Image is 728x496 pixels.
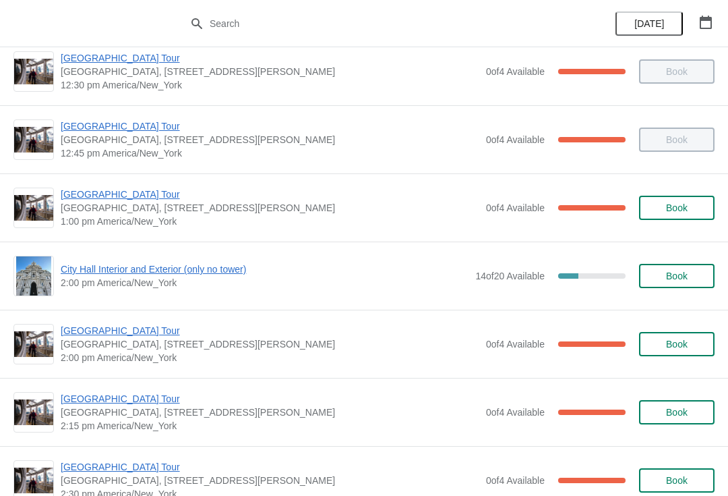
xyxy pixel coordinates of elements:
[14,127,53,153] img: City Hall Tower Tour | City Hall Visitor Center, 1400 John F Kennedy Boulevard Suite 121, Philade...
[666,271,688,281] span: Book
[14,399,53,426] img: City Hall Tower Tour | City Hall Visitor Center, 1400 John F Kennedy Boulevard Suite 121, Philade...
[61,419,479,433] span: 2:15 pm America/New_York
[61,215,479,228] span: 1:00 pm America/New_York
[639,400,715,424] button: Book
[61,460,479,474] span: [GEOGRAPHIC_DATA] Tour
[475,271,545,281] span: 14 of 20 Available
[486,475,545,486] span: 0 of 4 Available
[61,337,479,351] span: [GEOGRAPHIC_DATA], [STREET_ADDRESS][PERSON_NAME]
[209,11,546,36] input: Search
[61,276,468,290] span: 2:00 pm America/New_York
[61,392,479,406] span: [GEOGRAPHIC_DATA] Tour
[61,188,479,201] span: [GEOGRAPHIC_DATA] Tour
[61,324,479,337] span: [GEOGRAPHIC_DATA] Tour
[61,51,479,65] span: [GEOGRAPHIC_DATA] Tour
[61,146,479,160] span: 12:45 pm America/New_York
[486,202,545,213] span: 0 of 4 Available
[61,263,468,276] span: City Hall Interior and Exterior (only no tower)
[14,331,53,358] img: City Hall Tower Tour | City Hall Visitor Center, 1400 John F Kennedy Boulevard Suite 121, Philade...
[14,59,53,85] img: City Hall Tower Tour | City Hall Visitor Center, 1400 John F Kennedy Boulevard Suite 121, Philade...
[61,351,479,364] span: 2:00 pm America/New_York
[486,339,545,350] span: 0 of 4 Available
[14,195,53,221] img: City Hall Tower Tour | City Hall Visitor Center, 1400 John F Kennedy Boulevard Suite 121, Philade...
[486,407,545,418] span: 0 of 4 Available
[639,264,715,288] button: Book
[639,468,715,493] button: Book
[639,196,715,220] button: Book
[639,332,715,356] button: Book
[61,78,479,92] span: 12:30 pm America/New_York
[666,475,688,486] span: Book
[61,65,479,78] span: [GEOGRAPHIC_DATA], [STREET_ADDRESS][PERSON_NAME]
[61,133,479,146] span: [GEOGRAPHIC_DATA], [STREET_ADDRESS][PERSON_NAME]
[16,256,52,296] img: City Hall Interior and Exterior (only no tower) | | 2:00 pm America/New_York
[61,474,479,487] span: [GEOGRAPHIC_DATA], [STREET_ADDRESS][PERSON_NAME]
[666,339,688,350] span: Book
[634,18,664,29] span: [DATE]
[14,468,53,494] img: City Hall Tower Tour | City Hall Visitor Center, 1400 John F Kennedy Boulevard Suite 121, Philade...
[61,119,479,133] span: [GEOGRAPHIC_DATA] Tour
[615,11,683,36] button: [DATE]
[666,407,688,418] span: Book
[486,66,545,77] span: 0 of 4 Available
[486,134,545,145] span: 0 of 4 Available
[61,406,479,419] span: [GEOGRAPHIC_DATA], [STREET_ADDRESS][PERSON_NAME]
[61,201,479,215] span: [GEOGRAPHIC_DATA], [STREET_ADDRESS][PERSON_NAME]
[666,202,688,213] span: Book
